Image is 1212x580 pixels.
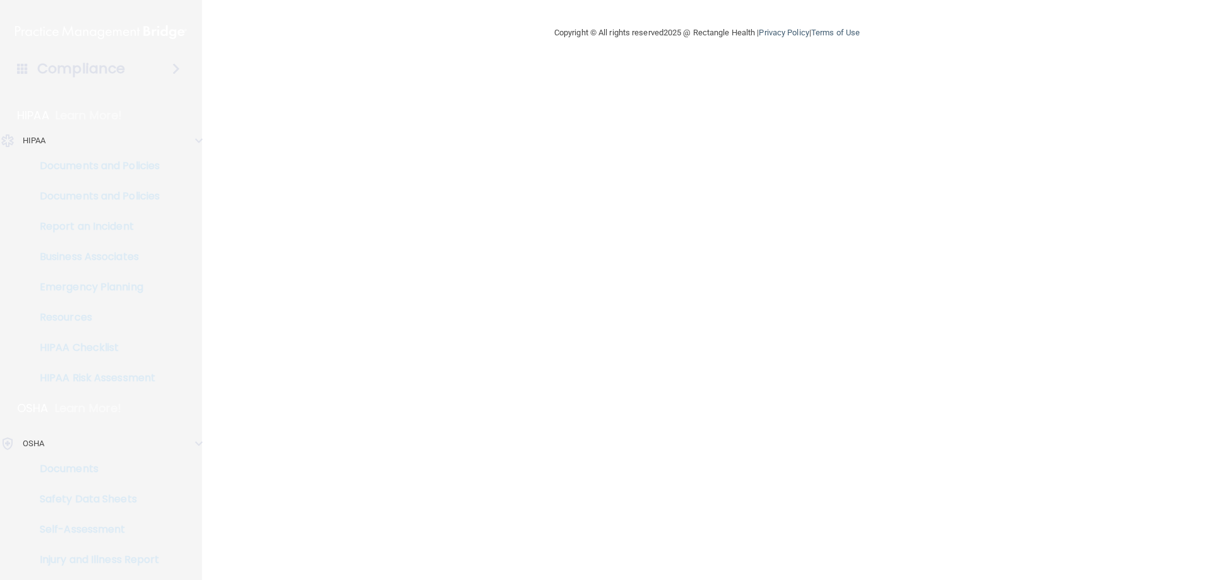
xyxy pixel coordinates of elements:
p: Learn More! [56,108,122,123]
p: OSHA [17,401,49,416]
p: Documents and Policies [8,160,181,172]
img: PMB logo [15,20,187,45]
p: Learn More! [55,401,122,416]
p: Report an Incident [8,220,181,233]
p: Emergency Planning [8,281,181,293]
p: Business Associates [8,251,181,263]
p: Injury and Illness Report [8,553,181,566]
p: HIPAA [23,133,46,148]
a: Privacy Policy [759,28,809,37]
a: Terms of Use [811,28,860,37]
div: Copyright © All rights reserved 2025 @ Rectangle Health | | [477,13,937,53]
p: Documents and Policies [8,190,181,203]
p: OSHA [23,436,44,451]
p: Resources [8,311,181,324]
p: HIPAA Risk Assessment [8,372,181,384]
p: HIPAA Checklist [8,341,181,354]
p: Documents [8,463,181,475]
p: Safety Data Sheets [8,493,181,506]
p: Self-Assessment [8,523,181,536]
p: HIPAA [17,108,49,123]
h4: Compliance [37,60,125,78]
